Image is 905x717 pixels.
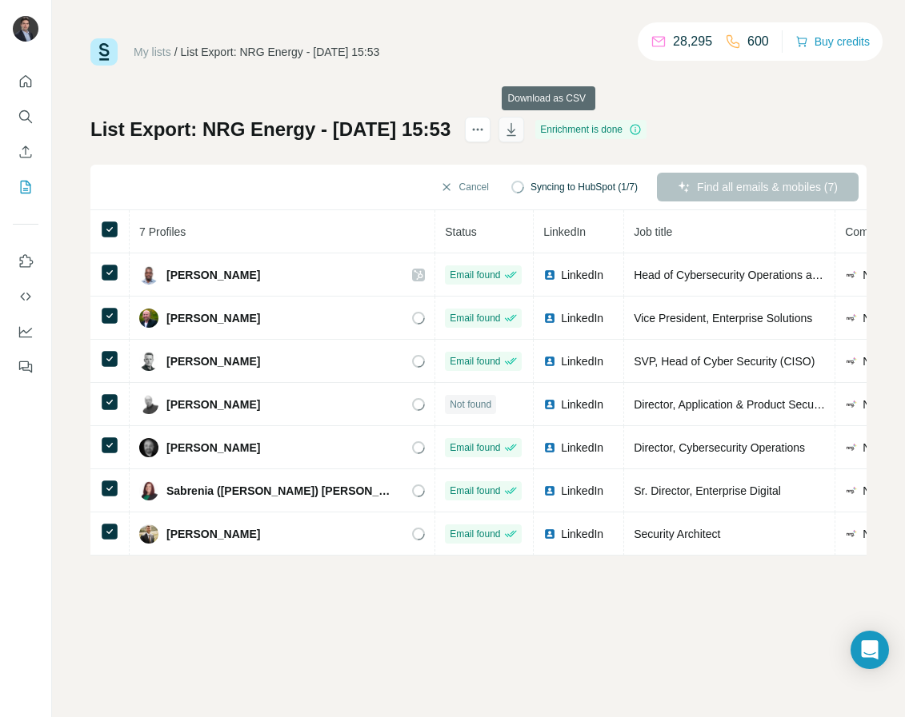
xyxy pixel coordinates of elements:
[166,440,260,456] span: [PERSON_NAME]
[166,353,260,369] span: [PERSON_NAME]
[139,395,158,414] img: Avatar
[450,440,500,455] span: Email found
[543,484,556,497] img: LinkedIn logo
[634,312,812,325] span: Vice President, Enterprise Solutions
[543,312,556,325] img: LinkedIn logo
[634,528,720,540] span: Security Architect
[450,397,491,412] span: Not found
[13,173,38,201] button: My lists
[561,396,603,412] span: LinkedIn
[174,44,178,60] li: /
[535,120,647,139] div: Enrichment is done
[139,438,158,457] img: Avatar
[561,526,603,542] span: LinkedIn
[90,38,118,66] img: Surfe Logo
[845,484,858,497] img: company-logo
[561,310,603,326] span: LinkedIn
[634,269,878,281] span: Head of Cybersecurity Operations and Response
[13,16,38,42] img: Avatar
[543,355,556,368] img: LinkedIn logo
[845,225,893,238] span: Company
[634,441,805,454] span: Director, Cybersecurity Operations
[139,225,186,238] span: 7 Profiles
[13,317,38,346] button: Dashboard
[139,265,158,285] img: Avatar
[445,225,477,238] span: Status
[561,483,603,499] span: LinkedIn
[851,631,889,669] div: Open Intercom Messenger
[139,309,158,328] img: Avatar
[450,527,500,541] span: Email found
[139,352,158,371] img: Avatar
[634,355,815,368] span: SVP, Head of Cyber Security (CISO)
[543,269,556,281] img: LinkedIn logo
[845,398,858,411] img: company-logo
[531,180,638,194] span: Syncing to HubSpot (1/7)
[13,247,38,276] button: Use Surfe on LinkedIn
[634,398,829,411] span: Director, Application & Product Security
[634,225,672,238] span: Job title
[845,312,858,325] img: company-logo
[543,225,586,238] span: LinkedIn
[13,67,38,96] button: Quick start
[561,353,603,369] span: LinkedIn
[13,137,38,166] button: Enrich CSV
[450,311,500,325] span: Email found
[465,117,491,142] button: actions
[845,355,858,368] img: company-logo
[139,481,158,500] img: Avatar
[450,268,500,282] span: Email found
[166,267,260,283] span: [PERSON_NAME]
[795,30,870,53] button: Buy credits
[634,484,781,497] span: Sr. Director, Enterprise Digital
[13,102,38,131] button: Search
[561,440,603,456] span: LinkedIn
[139,524,158,544] img: Avatar
[13,282,38,311] button: Use Surfe API
[845,441,858,454] img: company-logo
[543,528,556,540] img: LinkedIn logo
[450,484,500,498] span: Email found
[747,32,769,51] p: 600
[181,44,380,60] div: List Export: NRG Energy - [DATE] 15:53
[429,173,500,201] button: Cancel
[845,528,858,540] img: company-logo
[543,441,556,454] img: LinkedIn logo
[561,267,603,283] span: LinkedIn
[450,354,500,368] span: Email found
[90,117,450,142] h1: List Export: NRG Energy - [DATE] 15:53
[543,398,556,411] img: LinkedIn logo
[166,310,260,326] span: [PERSON_NAME]
[134,46,171,58] a: My lists
[166,483,396,499] span: Sabrenia ([PERSON_NAME]) [PERSON_NAME]
[166,526,260,542] span: [PERSON_NAME]
[673,32,712,51] p: 28,295
[845,269,858,281] img: company-logo
[13,353,38,381] button: Feedback
[166,396,260,412] span: [PERSON_NAME]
